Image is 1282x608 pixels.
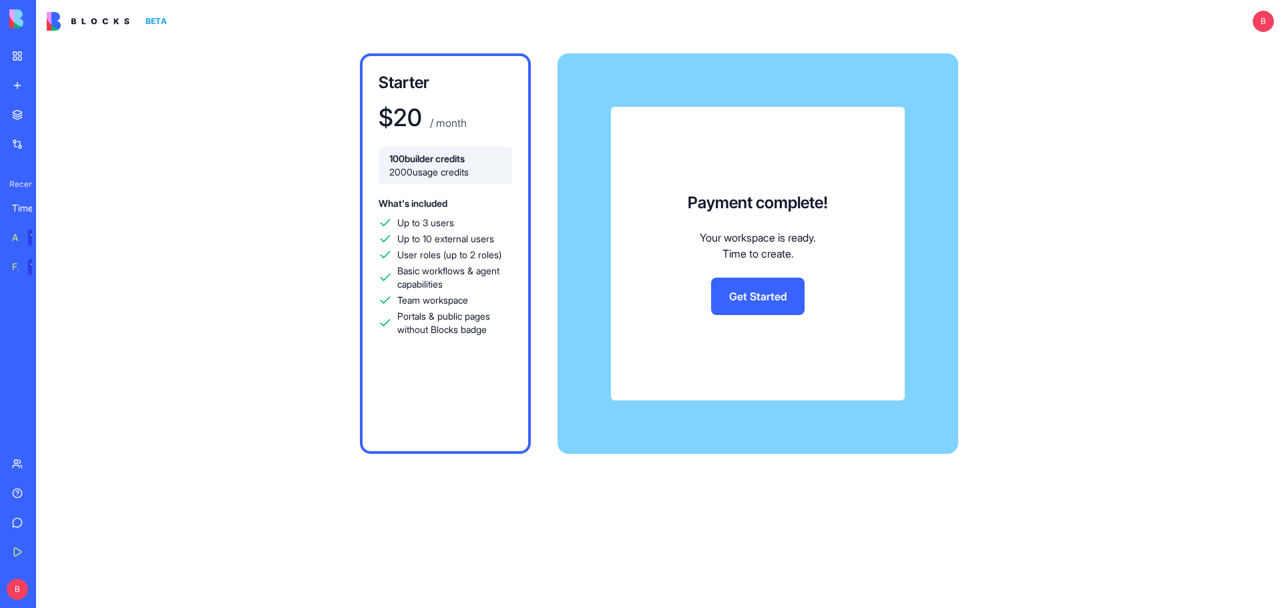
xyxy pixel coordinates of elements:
[379,198,447,209] span: What's included
[397,232,494,246] span: Up to 10 external users
[28,259,49,275] div: TRY
[140,12,172,31] div: BETA
[397,264,512,291] span: Basic workflows & agent capabilities
[1253,11,1274,32] span: B
[397,310,512,336] span: Portals & public pages without Blocks badge
[12,260,19,274] div: Feedback Form
[397,216,454,230] span: Up to 3 users
[12,202,49,215] div: TimeTracker Pro
[7,579,28,600] span: B
[379,72,512,93] h3: Starter
[427,115,467,131] p: / month
[47,12,130,31] img: logo
[711,278,805,315] a: Get Started
[688,192,828,214] h3: Payment complete!
[389,166,501,179] span: 2000 usage credits
[4,179,32,190] span: Recent
[12,231,19,244] div: AI Logo Generator
[9,9,92,28] img: logo
[397,248,501,262] span: User roles (up to 2 roles)
[379,104,422,131] h1: $ 20
[4,224,57,251] a: AI Logo GeneratorTRY
[389,152,501,166] span: 100 builder credits
[397,294,468,307] span: Team workspace
[4,254,57,280] a: Feedback FormTRY
[4,195,57,222] a: TimeTracker Pro
[28,230,49,246] div: TRY
[47,12,172,31] a: BETA
[700,230,816,262] p: Your workspace is ready. Time to create.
